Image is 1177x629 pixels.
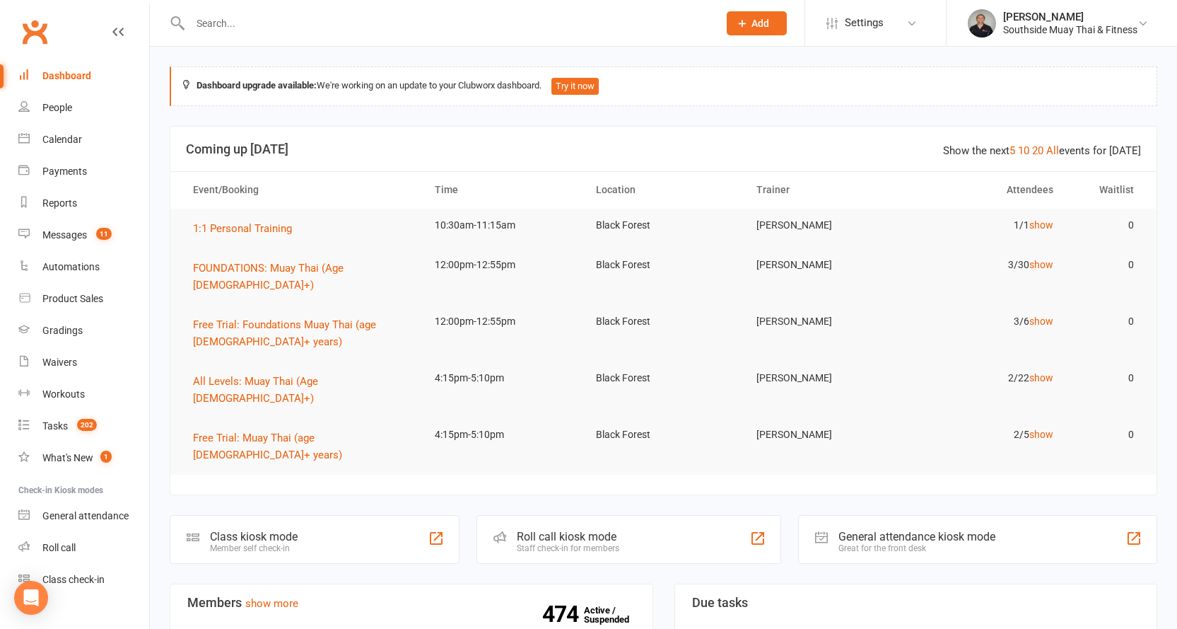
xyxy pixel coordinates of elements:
[18,60,149,92] a: Dashboard
[170,67,1157,106] div: We're working on an update to your Clubworx dashboard.
[18,315,149,347] a: Gradings
[422,305,583,338] td: 12:00pm-12:55pm
[42,102,72,113] div: People
[744,305,905,338] td: [PERSON_NAME]
[18,219,149,251] a: Messages 11
[1066,172,1147,208] th: Waitlist
[18,379,149,410] a: Workouts
[583,305,744,338] td: Black Forest
[1029,372,1053,383] a: show
[744,209,905,242] td: [PERSON_NAME]
[905,248,1066,282] td: 3/30
[905,305,1066,338] td: 3/6
[14,581,48,615] div: Open Intercom Messenger
[193,429,409,463] button: Free Trial: Muay Thai (age [DEMOGRAPHIC_DATA]+ years)
[744,172,905,208] th: Trainer
[692,596,1140,610] h3: Due tasks
[42,166,87,177] div: Payments
[422,418,583,451] td: 4:15pm-5:10pm
[42,70,91,81] div: Dashboard
[838,530,995,543] div: General attendance kiosk mode
[42,197,77,209] div: Reports
[583,172,744,208] th: Location
[1029,259,1053,270] a: show
[1003,11,1137,23] div: [PERSON_NAME]
[197,80,317,91] strong: Dashboard upgrade available:
[1066,362,1147,395] td: 0
[1066,248,1147,282] td: 0
[42,420,68,432] div: Tasks
[905,418,1066,451] td: 2/5
[210,530,298,543] div: Class kiosk mode
[1029,219,1053,231] a: show
[187,596,636,610] h3: Members
[583,248,744,282] td: Black Forest
[193,220,302,237] button: 1:1 Personal Training
[17,14,52,50] a: Clubworx
[42,542,76,553] div: Roll call
[1029,316,1053,327] a: show
[727,11,787,35] button: Add
[193,222,292,235] span: 1:1 Personal Training
[744,418,905,451] td: [PERSON_NAME]
[905,362,1066,395] td: 2/22
[751,18,769,29] span: Add
[1029,429,1053,440] a: show
[1032,144,1043,157] a: 20
[18,251,149,283] a: Automations
[193,316,409,350] button: Free Trial: Foundations Muay Thai (age [DEMOGRAPHIC_DATA]+ years)
[744,362,905,395] td: [PERSON_NAME]
[42,293,103,304] div: Product Sales
[245,597,298,610] a: show more
[42,229,87,241] div: Messages
[1066,209,1147,242] td: 0
[845,7,884,39] span: Settings
[517,543,619,553] div: Staff check-in for members
[18,500,149,532] a: General attendance kiosk mode
[1046,144,1059,157] a: All
[193,375,318,405] span: All Levels: Muay Thai (Age [DEMOGRAPHIC_DATA]+)
[42,134,82,145] div: Calendar
[193,373,409,407] button: All Levels: Muay Thai (Age [DEMOGRAPHIC_DATA]+)
[838,543,995,553] div: Great for the front desk
[18,442,149,474] a: What's New1
[517,530,619,543] div: Roll call kiosk mode
[905,209,1066,242] td: 1/1
[744,248,905,282] td: [PERSON_NAME]
[583,362,744,395] td: Black Forest
[422,248,583,282] td: 12:00pm-12:55pm
[42,325,83,336] div: Gradings
[18,124,149,156] a: Calendar
[42,388,85,400] div: Workouts
[193,318,376,348] span: Free Trial: Foundations Muay Thai (age [DEMOGRAPHIC_DATA]+ years)
[422,362,583,395] td: 4:15pm-5:10pm
[42,452,93,463] div: What's New
[186,13,708,33] input: Search...
[943,142,1141,159] div: Show the next events for [DATE]
[1066,305,1147,338] td: 0
[18,532,149,564] a: Roll call
[42,510,129,521] div: General attendance
[100,451,112,463] span: 1
[42,357,77,368] div: Waivers
[905,172,1066,208] th: Attendees
[77,419,97,431] span: 202
[18,92,149,124] a: People
[18,410,149,442] a: Tasks 202
[18,187,149,219] a: Reports
[422,209,583,242] td: 10:30am-11:15am
[422,172,583,208] th: Time
[193,432,342,461] span: Free Trial: Muay Thai (age [DEMOGRAPHIC_DATA]+ years)
[542,604,584,625] strong: 474
[18,156,149,187] a: Payments
[583,418,744,451] td: Black Forest
[193,260,409,294] button: FOUNDATIONS: Muay Thai (Age [DEMOGRAPHIC_DATA]+)
[180,172,422,208] th: Event/Booking
[42,261,100,272] div: Automations
[96,228,112,240] span: 11
[18,347,149,379] a: Waivers
[1003,23,1137,36] div: Southside Muay Thai & Fitness
[18,564,149,596] a: Class kiosk mode
[1009,144,1015,157] a: 5
[968,9,996,37] img: thumb_image1524148262.png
